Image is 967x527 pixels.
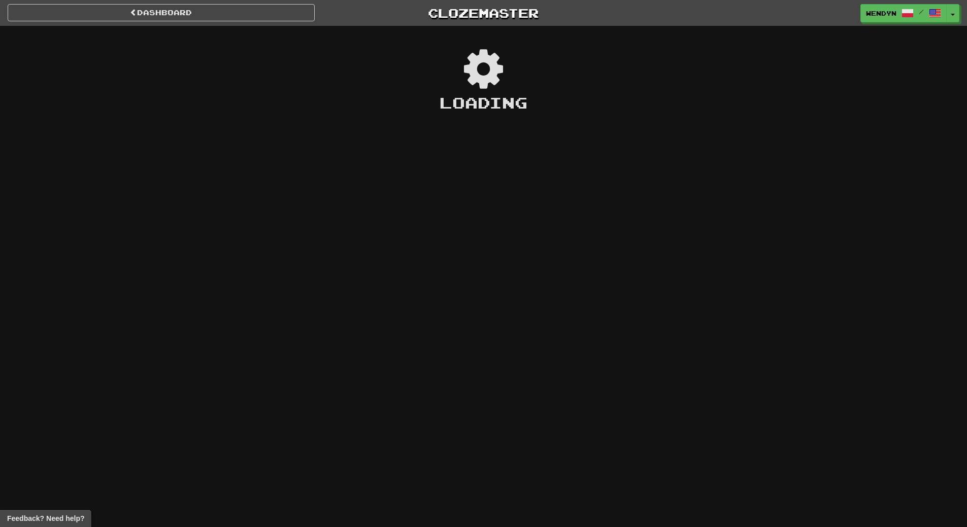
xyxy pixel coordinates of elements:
[330,4,637,22] a: Clozemaster
[919,8,924,15] span: /
[8,4,315,21] a: Dashboard
[860,4,947,22] a: WendyN /
[866,9,896,18] span: WendyN
[7,513,84,523] span: Open feedback widget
